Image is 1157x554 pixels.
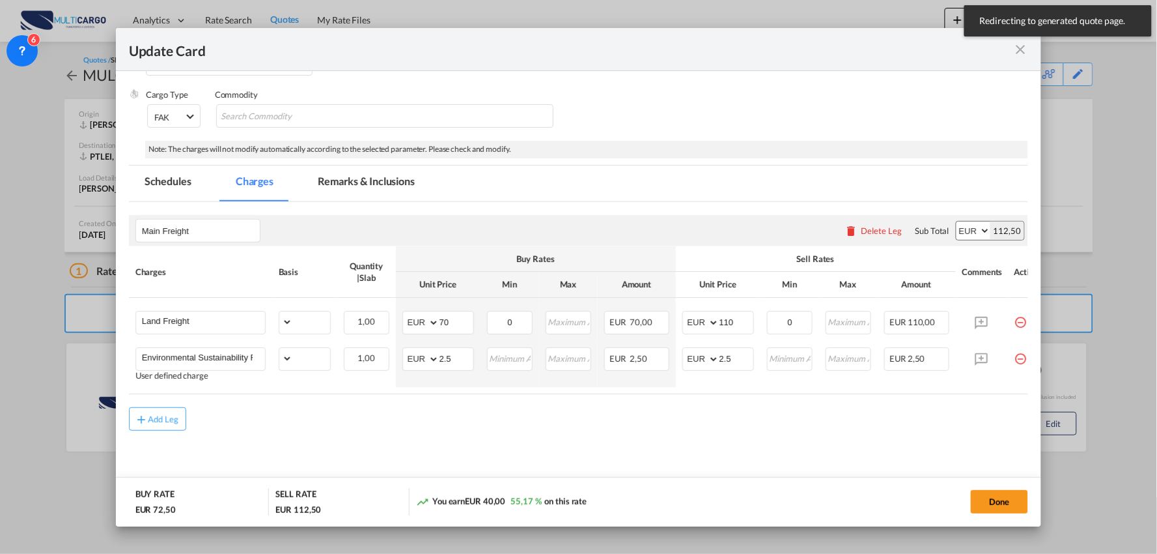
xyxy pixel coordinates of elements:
input: Charge Name [142,348,265,368]
div: EUR 112,50 [275,504,321,516]
md-icon: icon-delete [845,224,858,237]
th: Min [481,272,539,297]
th: Unit Price [676,272,760,297]
div: Quantity | Slab [344,260,389,284]
span: 110,00 [908,317,935,327]
md-dialog: Update CardPort of ... [116,28,1042,527]
div: Add Leg [148,415,179,423]
img: cargo.png [129,89,139,99]
button: Delete Leg [845,226,902,236]
md-select: Select Cargo type: FAK [147,104,201,128]
input: 2.5 [719,348,753,368]
button: Add Leg [129,407,186,431]
div: Note: The charges will not modify automatically according to the selected parameter. Please check... [145,141,1029,158]
md-tab-item: Remarks & Inclusions [302,166,430,201]
md-tab-item: Schedules [129,166,207,201]
input: Maximum Amount [547,348,591,368]
input: Minimum Amount [488,348,532,368]
label: Commodity [215,89,258,100]
div: EUR 72,50 [135,504,176,516]
div: Buy Rates [402,253,669,265]
input: Maximum Amount [547,312,591,331]
div: Delete Leg [861,226,902,236]
div: Update Card [129,41,1013,57]
label: Cargo Type [146,89,188,100]
md-icon: icon-minus-circle-outline red-400-fg pt-7 [1014,311,1027,324]
md-icon: icon-minus-circle-outline red-400-fg pt-7 [1014,347,1027,360]
div: Charges [135,266,266,278]
button: Done [971,490,1028,514]
md-tab-item: Charges [220,166,289,201]
div: FAK [154,112,170,123]
md-pagination-wrapper: Use the left and right arrow keys to navigate between tabs [129,166,443,201]
md-icon: icon-plus md-link-fg s20 [135,413,148,426]
span: 70,00 [630,317,652,327]
input: Maximum Amount [827,348,871,368]
div: You earn on this rate [416,495,587,509]
input: Leg Name [142,221,260,241]
input: Charge Name [142,312,265,331]
span: EUR [610,353,628,364]
select: per_shipment [279,312,292,332]
div: BUY RATE [135,488,174,503]
th: Max [539,272,598,297]
md-input-container: Environmental Sustainability Fee [136,348,265,368]
span: 1,00 [357,316,375,327]
span: EUR [610,317,628,327]
md-chips-wrap: Chips container with autocompletion. Enter the text area, type text to search, and then use the u... [216,104,553,128]
input: 2.5 [439,348,473,368]
div: Sub Total [915,225,949,237]
span: EUR [890,353,906,364]
span: 2,50 [908,353,925,364]
th: Unit Price [396,272,481,297]
span: 55,17 % [510,496,541,506]
input: Minimum Amount [768,348,812,368]
th: Comments [956,246,1008,297]
th: Action [1008,246,1052,297]
th: Min [760,272,819,297]
input: Minimum Amount [488,312,532,331]
span: Redirecting to generated quote page. [976,14,1140,27]
md-icon: icon-trending-up [416,495,429,508]
input: 110 [719,312,753,331]
span: 1,00 [357,353,375,363]
div: User defined charge [135,371,266,381]
div: 112,50 [990,222,1024,240]
span: EUR 40,00 [465,496,505,506]
select: per_shipment [279,348,292,369]
div: SELL RATE [275,488,316,503]
input: Minimum Amount [768,312,812,331]
span: EUR [890,317,906,327]
input: 70 [439,312,473,331]
md-icon: icon-close fg-AAA8AD m-0 pointer [1012,42,1028,57]
th: Amount [878,272,956,297]
span: 2,50 [630,353,647,364]
md-input-container: Land Freight [136,312,265,331]
th: Amount [598,272,676,297]
div: Basis [279,266,331,278]
th: Max [819,272,878,297]
input: Maximum Amount [827,312,871,331]
input: Search Commodity [221,106,340,127]
div: Sell Rates [682,253,949,265]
